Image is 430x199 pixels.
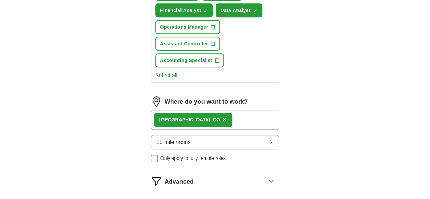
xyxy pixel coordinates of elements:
[253,8,257,14] span: ✓
[165,97,248,106] label: Where do you want to work?
[204,8,208,14] span: ✓
[157,138,191,146] span: 25 mile radius
[151,96,162,107] img: location.png
[160,155,226,162] span: Only apply to fully remote roles
[220,7,251,14] span: Data Analyst
[151,176,162,186] img: filter
[223,116,227,123] span: ×
[223,115,227,125] button: ×
[155,20,220,34] button: Operations Manager
[159,116,220,123] div: , CO
[160,23,208,31] span: Operations Manager
[155,71,177,80] button: Select all
[160,57,212,64] span: Accounting Specialist
[160,7,201,14] span: Financial Analyst
[160,40,208,47] span: Assistant Controller
[151,155,158,162] input: Only apply to fully remote roles
[216,3,262,17] button: Data Analyst✓
[155,3,213,17] button: Financial Analyst✓
[151,135,279,149] button: 25 mile radius
[165,177,194,186] span: Advanced
[155,53,224,67] button: Accounting Specialist
[155,37,220,51] button: Assistant Controller
[159,117,210,122] strong: [GEOGRAPHIC_DATA]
